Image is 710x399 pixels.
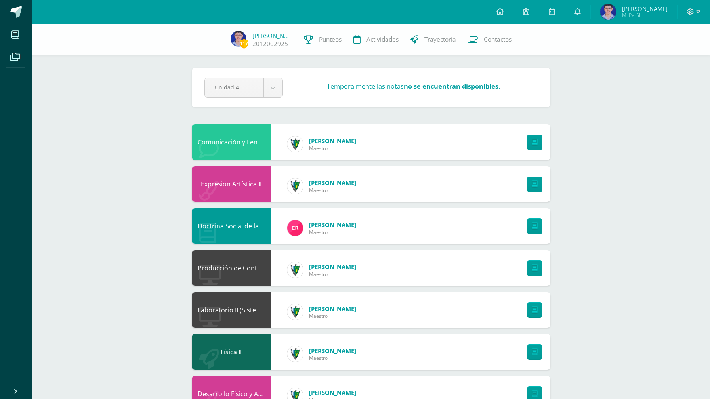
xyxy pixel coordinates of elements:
[231,31,246,47] img: eac8305da70ec4796f38150793d9e04f.png
[622,5,668,13] span: [PERSON_NAME]
[366,35,399,44] span: Actividades
[600,4,616,20] img: eac8305da70ec4796f38150793d9e04f.png
[309,221,356,229] span: [PERSON_NAME]
[287,262,303,278] img: 9f174a157161b4ddbe12118a61fed988.png
[252,40,288,48] a: 2012002925
[309,187,356,194] span: Maestro
[192,292,271,328] div: Laboratorio II (Sistema Operativo Macintoch)
[287,304,303,320] img: 9f174a157161b4ddbe12118a61fed988.png
[287,178,303,194] img: 9f174a157161b4ddbe12118a61fed988.png
[287,346,303,362] img: 9f174a157161b4ddbe12118a61fed988.png
[424,35,456,44] span: Trayectoria
[309,145,356,152] span: Maestro
[192,334,271,370] div: Física II
[309,389,356,397] span: [PERSON_NAME]
[309,305,356,313] span: [PERSON_NAME]
[404,82,498,91] strong: no se encuentran disponibles
[215,78,254,97] span: Unidad 4
[309,179,356,187] span: [PERSON_NAME]
[192,208,271,244] div: Doctrina Social de la Iglesia
[309,263,356,271] span: [PERSON_NAME]
[298,24,347,55] a: Punteos
[192,124,271,160] div: Comunicación y Lenguaje L3 Inglés
[287,220,303,236] img: 866c3f3dc5f3efb798120d7ad13644d9.png
[309,355,356,361] span: Maestro
[287,136,303,152] img: 9f174a157161b4ddbe12118a61fed988.png
[319,35,342,44] span: Punteos
[484,35,512,44] span: Contactos
[347,24,405,55] a: Actividades
[252,32,292,40] a: [PERSON_NAME]
[309,313,356,319] span: Maestro
[192,250,271,286] div: Producción de Contenidos Digitales
[309,271,356,277] span: Maestro
[309,229,356,236] span: Maestro
[327,82,500,91] h3: Temporalmente las notas .
[405,24,462,55] a: Trayectoria
[622,12,668,19] span: Mi Perfil
[462,24,517,55] a: Contactos
[240,38,248,48] span: 117
[309,347,356,355] span: [PERSON_NAME]
[309,137,356,145] span: [PERSON_NAME]
[192,166,271,202] div: Expresión Artística II
[205,78,282,97] a: Unidad 4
